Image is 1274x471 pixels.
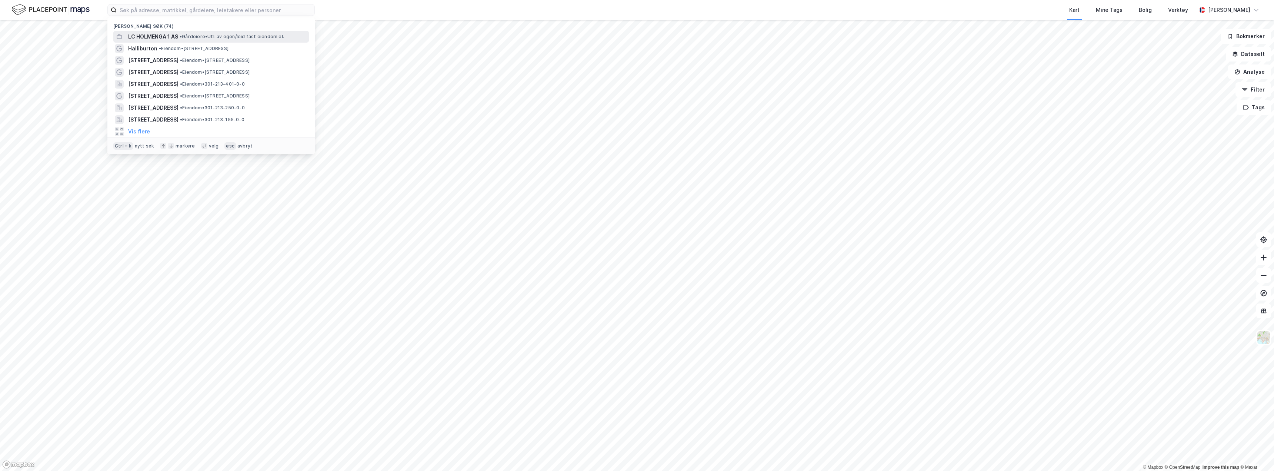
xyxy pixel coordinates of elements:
span: Eiendom • [STREET_ADDRESS] [180,69,250,75]
div: Kontrollprogram for chat [1237,435,1274,471]
button: Datasett [1226,47,1271,62]
button: Filter [1235,82,1271,97]
div: [PERSON_NAME] søk (74) [107,17,315,31]
span: • [180,117,182,122]
img: logo.f888ab2527a4732fd821a326f86c7f29.svg [12,3,90,16]
span: Eiendom • [STREET_ADDRESS] [180,57,250,63]
a: Mapbox [1143,465,1163,470]
iframe: Chat Widget [1237,435,1274,471]
span: [STREET_ADDRESS] [128,92,179,100]
span: Eiendom • 301-213-155-0-0 [180,117,244,123]
a: Improve this map [1203,465,1239,470]
div: avbryt [237,143,253,149]
span: LC HOLMENGA 1 AS [128,32,178,41]
div: Verktøy [1168,6,1188,14]
span: • [180,93,182,99]
button: Tags [1237,100,1271,115]
span: Halliburton [128,44,157,53]
button: Analyse [1228,64,1271,79]
span: • [180,57,182,63]
span: • [180,105,182,110]
span: Eiendom • 301-213-250-0-0 [180,105,245,111]
a: Mapbox homepage [2,460,35,469]
span: Gårdeiere • Utl. av egen/leid fast eiendom el. [180,34,284,40]
span: [STREET_ADDRESS] [128,68,179,77]
span: Eiendom • [STREET_ADDRESS] [180,93,250,99]
span: • [180,69,182,75]
span: Eiendom • 301-213-401-0-0 [180,81,245,87]
div: Ctrl + k [113,142,133,150]
input: Søk på adresse, matrikkel, gårdeiere, leietakere eller personer [117,4,314,16]
span: Eiendom • [STREET_ADDRESS] [159,46,229,52]
button: Vis flere [128,127,150,136]
button: Bokmerker [1221,29,1271,44]
div: Bolig [1139,6,1152,14]
a: OpenStreetMap [1165,465,1201,470]
div: Mine Tags [1096,6,1123,14]
div: velg [209,143,219,149]
div: nytt søk [135,143,154,149]
span: [STREET_ADDRESS] [128,103,179,112]
span: [STREET_ADDRESS] [128,56,179,65]
span: • [180,34,182,39]
span: • [159,46,161,51]
img: Z [1257,331,1271,345]
div: [PERSON_NAME] [1208,6,1250,14]
div: esc [224,142,236,150]
div: markere [176,143,195,149]
div: Kart [1069,6,1080,14]
span: [STREET_ADDRESS] [128,115,179,124]
span: [STREET_ADDRESS] [128,80,179,89]
span: • [180,81,182,87]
